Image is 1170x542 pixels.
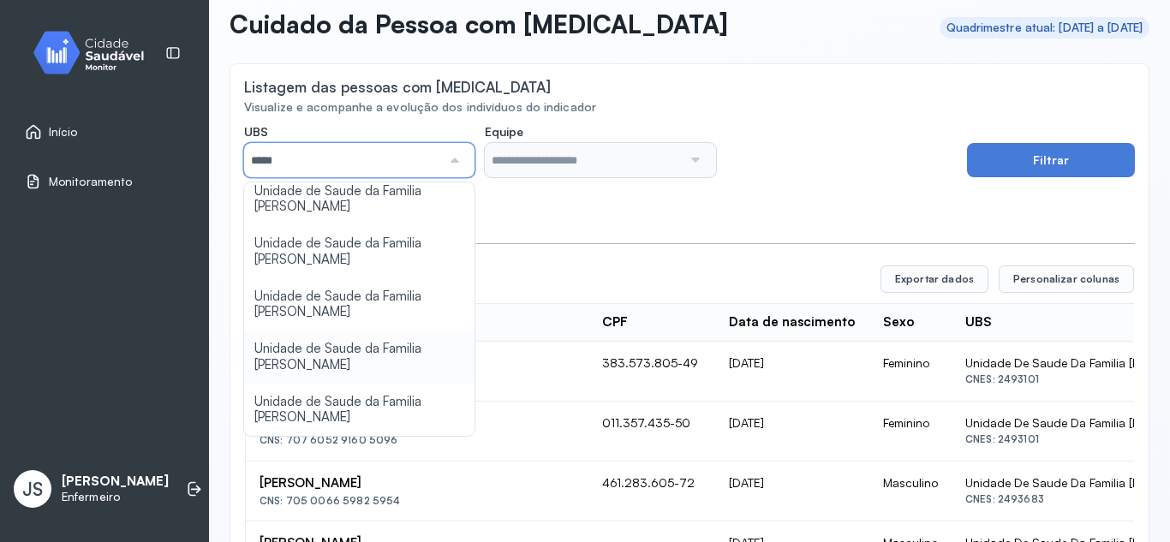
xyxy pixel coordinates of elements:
a: Início [25,123,184,140]
div: Quadrimestre atual: [DATE] a [DATE] [946,21,1143,35]
div: UBS [965,314,992,331]
td: Feminino [869,402,952,462]
p: [PERSON_NAME] [62,474,169,490]
p: Enfermeiro [62,490,169,504]
td: Feminino [869,342,952,402]
div: CPF [602,314,628,331]
td: 461.283.605-72 [588,462,715,521]
img: monitor.svg [18,27,172,78]
button: Filtrar [967,143,1135,177]
span: Início [49,125,78,140]
li: Unidade de Saude da Familia [PERSON_NAME] [244,331,475,384]
div: [PERSON_NAME] [260,475,575,491]
li: Unidade de Saude da Familia [PERSON_NAME] [244,278,475,331]
p: Cuidado da Pessoa com [MEDICAL_DATA] [230,9,728,39]
td: [DATE] [715,342,869,402]
td: [DATE] [715,462,869,521]
div: CNS: 705 0066 5982 5954 [260,495,575,507]
td: [DATE] [715,402,869,462]
div: CNS: 707 6052 9160 5096 [260,434,575,446]
td: 383.573.805-49 [588,342,715,402]
li: Unidade de Saude da Familia [PERSON_NAME] [244,173,475,226]
li: Unidade de Saude da Familia [PERSON_NAME] [244,225,475,278]
li: Unidade de Saude da Familia [PERSON_NAME] [244,384,475,437]
div: Sexo [883,314,915,331]
span: UBS [244,124,268,140]
td: Masculino [869,462,952,521]
span: Personalizar colunas [1013,272,1119,286]
span: JS [22,478,43,500]
div: Data de nascimento [729,314,856,331]
div: Visualize e acompanhe a evolução dos indivíduos do indicador [244,100,1135,115]
div: Listagem das pessoas com [MEDICAL_DATA] [244,78,551,96]
span: Monitoramento [49,175,132,189]
div: 1017 registros encontrados [245,271,867,286]
button: Personalizar colunas [999,265,1134,293]
button: Exportar dados [880,265,988,293]
td: 011.357.435-50 [588,402,715,462]
a: Monitoramento [25,173,184,190]
span: Equipe [485,124,523,140]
